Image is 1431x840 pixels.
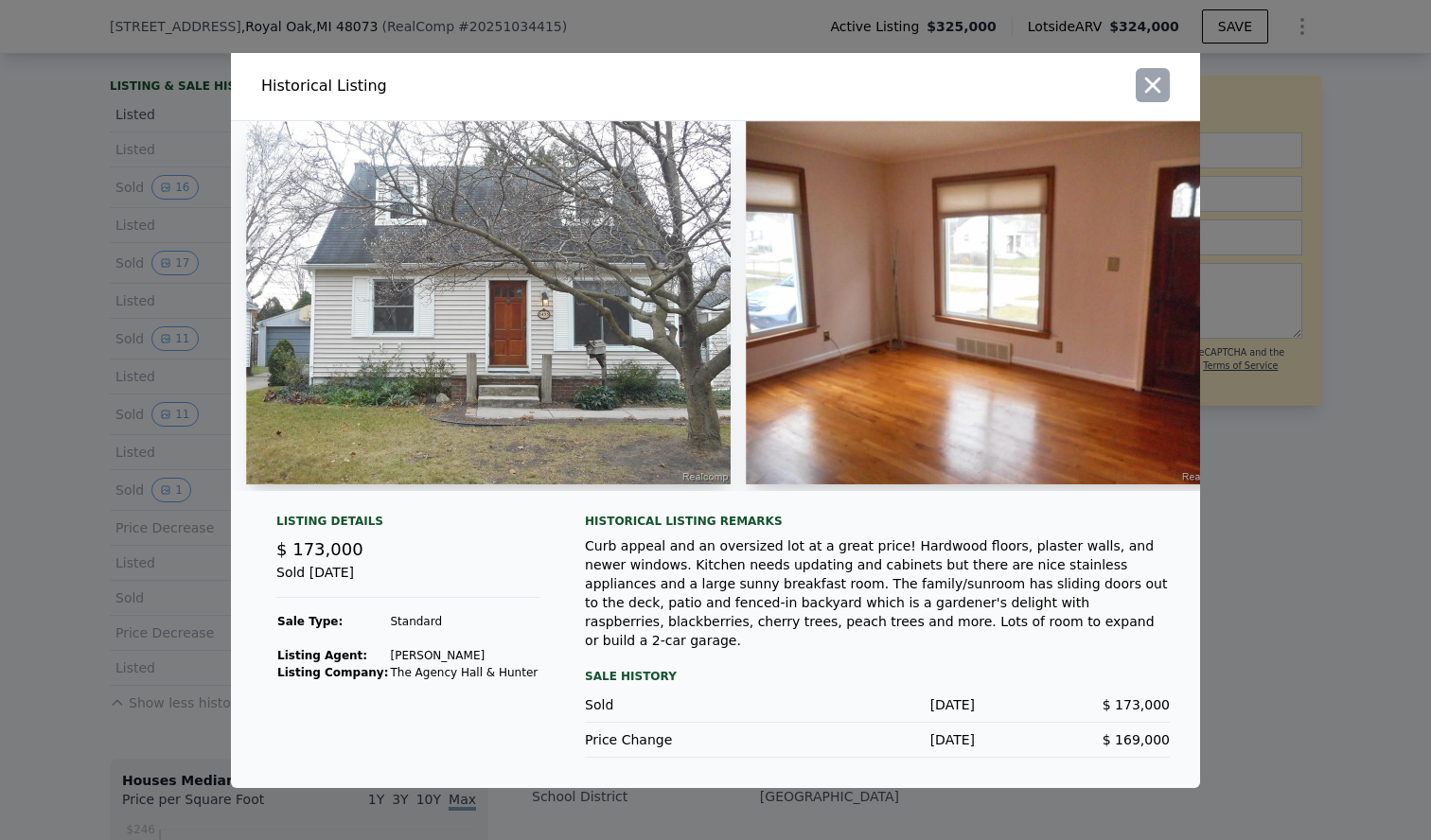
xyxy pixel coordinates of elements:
img: Property Img [246,121,731,484]
div: Sale History [585,665,1170,688]
td: Standard [389,613,539,630]
span: $ 169,000 [1103,732,1170,747]
img: Property Img [746,121,1230,484]
div: [DATE] [780,695,975,714]
div: [DATE] [780,730,975,749]
div: Sold [585,695,780,714]
td: The Agency Hall & Hunter [389,664,539,681]
span: $ 173,000 [276,539,363,559]
div: Sold [DATE] [276,563,539,598]
div: Price Change [585,730,780,749]
div: Historical Listing remarks [585,514,1170,529]
div: Curb appeal and an oversized lot at a great price! Hardwood floors, plaster walls, and newer wind... [585,536,1170,650]
strong: Sale Type: [277,615,343,628]
span: $ 173,000 [1103,697,1170,712]
strong: Listing Company: [277,666,388,679]
div: Listing Details [276,514,539,536]
div: Historical Listing [261,75,708,97]
td: [PERSON_NAME] [389,647,539,664]
strong: Listing Agent: [277,649,367,662]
